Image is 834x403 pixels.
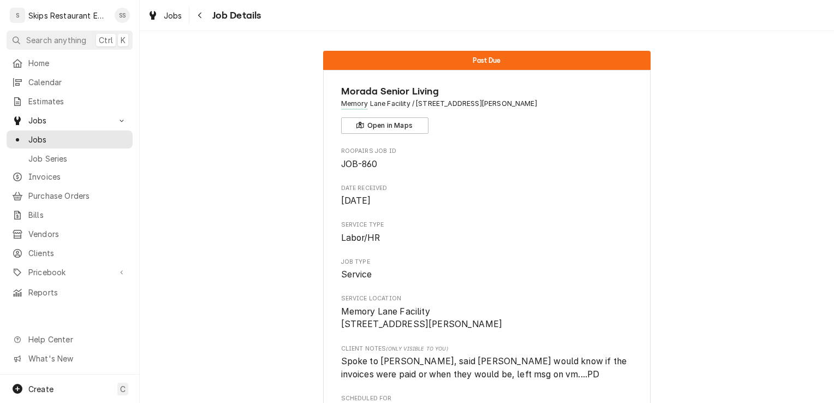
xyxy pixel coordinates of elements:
span: Scheduled For [341,394,633,403]
span: Vendors [28,228,127,240]
span: Labor/HR [341,233,380,243]
a: Go to Help Center [7,330,133,348]
button: Navigate back [192,7,209,24]
span: Calendar [28,76,127,88]
span: Address [341,99,633,109]
span: Ctrl [99,34,113,46]
div: Job Type [341,258,633,281]
div: S [10,8,25,23]
a: Clients [7,244,133,262]
a: Go to Pricebook [7,263,133,281]
span: Past Due [473,57,501,64]
span: Job Series [28,153,127,164]
div: Roopairs Job ID [341,147,633,170]
div: Service Location [341,294,633,331]
a: Jobs [7,131,133,149]
span: Roopairs Job ID [341,158,633,171]
a: Reports [7,283,133,301]
div: Skips Restaurant Equipment [28,10,109,21]
a: Invoices [7,168,133,186]
span: Invoices [28,171,127,182]
span: Service Type [341,221,633,229]
span: Estimates [28,96,127,107]
span: Job Type [341,268,633,281]
span: [DATE] [341,195,371,206]
span: Service Location [341,305,633,331]
a: Go to What's New [7,349,133,368]
span: Memory Lane Facility [STREET_ADDRESS][PERSON_NAME] [341,306,503,330]
span: K [121,34,126,46]
span: (Only Visible to You) [386,346,448,352]
span: Jobs [28,134,127,145]
span: Home [28,57,127,69]
a: Home [7,54,133,72]
a: Job Series [7,150,133,168]
a: Purchase Orders [7,187,133,205]
span: Date Received [341,184,633,193]
a: Estimates [7,92,133,110]
span: Service [341,269,372,280]
span: JOB-860 [341,159,378,169]
span: Job Details [209,8,261,23]
span: Jobs [28,115,111,126]
span: [object Object] [341,355,633,381]
span: Service Type [341,232,633,245]
div: Date Received [341,184,633,208]
div: SS [115,8,130,23]
span: Date Received [341,194,633,208]
div: [object Object] [341,345,633,381]
a: Vendors [7,225,133,243]
span: Create [28,384,53,394]
div: Shan Skipper's Avatar [115,8,130,23]
button: Search anythingCtrlK [7,31,133,50]
span: Job Type [341,258,633,266]
a: Go to Jobs [7,111,133,129]
button: Open in Maps [341,117,428,134]
div: Status [323,51,651,70]
span: Roopairs Job ID [341,147,633,156]
span: Reports [28,287,127,298]
span: Pricebook [28,266,111,278]
span: Service Location [341,294,633,303]
div: Client Information [341,84,633,134]
span: Purchase Orders [28,190,127,201]
a: Calendar [7,73,133,91]
span: Spoke to [PERSON_NAME], said [PERSON_NAME] would know if the invoices were paid or when they woul... [341,356,629,380]
span: Jobs [164,10,182,21]
span: C [120,383,126,395]
span: Search anything [26,34,86,46]
a: Bills [7,206,133,224]
span: Clients [28,247,127,259]
span: What's New [28,353,126,364]
span: Help Center [28,334,126,345]
span: Bills [28,209,127,221]
div: Service Type [341,221,633,244]
span: Client Notes [341,345,633,353]
a: Jobs [143,7,187,25]
span: Name [341,84,633,99]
